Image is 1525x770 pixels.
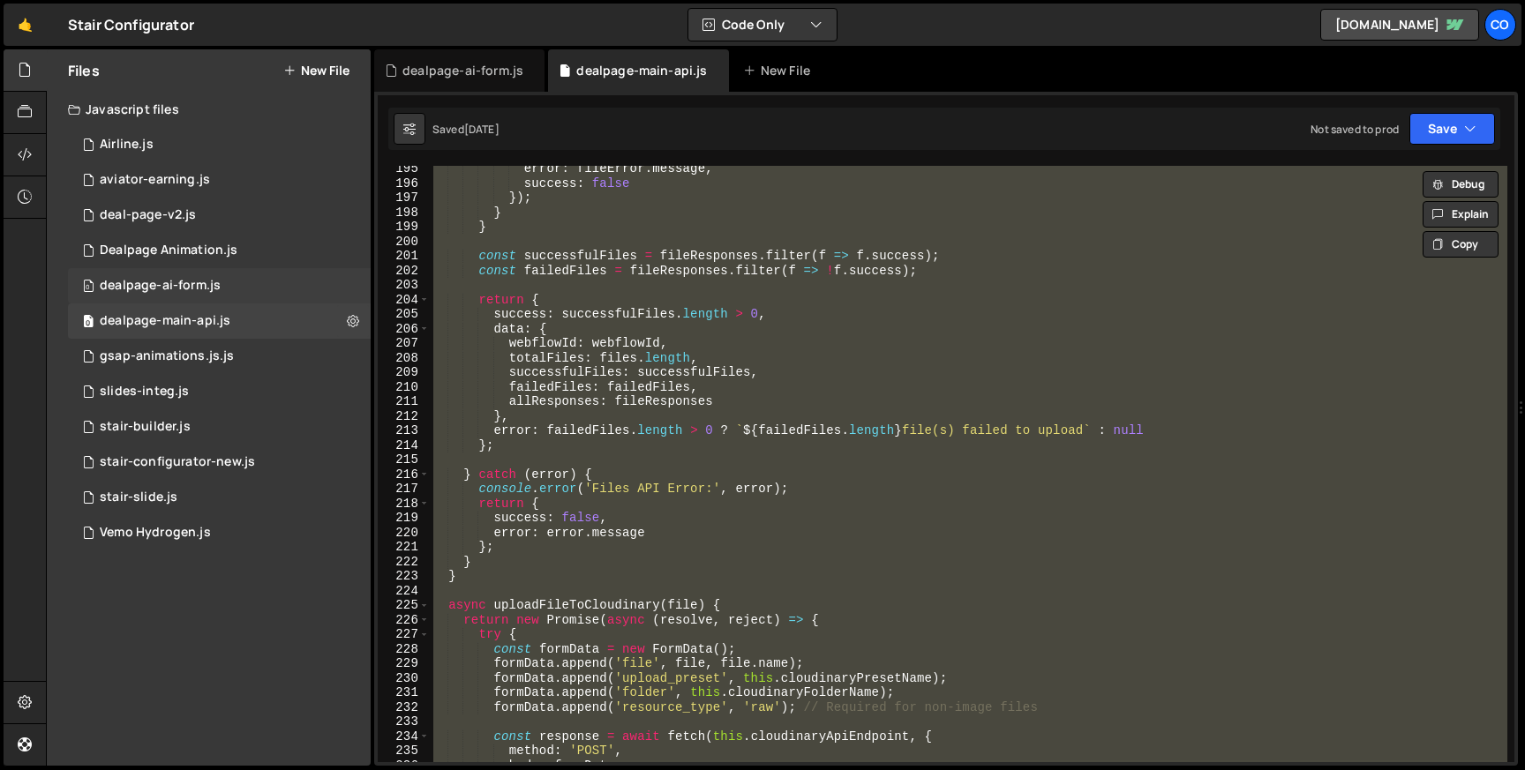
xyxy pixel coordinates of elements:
div: [DATE] [464,122,500,137]
button: New File [283,64,349,78]
div: Airline.js [100,137,154,153]
div: 5799/23170.js [68,127,371,162]
h2: Files [68,61,100,80]
div: 204 [378,293,430,308]
div: 202 [378,264,430,279]
div: 5799/46639.js [68,303,371,339]
div: 205 [378,307,430,322]
div: 5799/43892.js [68,233,371,268]
div: 197 [378,191,430,206]
div: 229 [378,656,430,671]
div: 233 [378,714,430,729]
div: 219 [378,511,430,526]
div: gsap-animations.js.js [100,348,234,364]
div: 230 [378,671,430,686]
span: 0 [83,316,94,330]
div: 5799/15288.js [68,480,371,515]
button: Explain [1423,201,1499,228]
div: Saved [432,122,500,137]
div: deal-page-v2.js [100,207,196,223]
div: 210 [378,380,430,395]
button: Save [1409,113,1495,145]
button: Debug [1423,171,1499,198]
div: 231 [378,685,430,700]
div: stair-builder.js [100,419,191,435]
div: 5799/31803.js [68,162,371,198]
div: 207 [378,336,430,351]
div: 213 [378,423,430,438]
div: 5799/46543.js [68,268,371,303]
div: 5799/43929.js [68,198,371,233]
div: 5799/16845.js [68,445,371,480]
div: slides-integ.js [100,384,189,400]
div: 222 [378,555,430,570]
div: 209 [378,365,430,380]
div: 5799/22359.js [68,515,371,550]
div: 218 [378,497,430,512]
div: Vemo Hydrogen.js [100,525,211,541]
div: 215 [378,452,430,467]
div: 228 [378,642,430,657]
span: 0 [83,280,94,295]
div: dealpage-ai-form.js [100,278,221,294]
div: 220 [378,526,430,541]
div: 195 [378,161,430,176]
div: Javascript files [47,92,371,127]
div: 217 [378,482,430,497]
div: 199 [378,220,430,235]
div: 5799/10830.js [68,409,371,445]
div: Stair Configurator [68,14,194,35]
div: 221 [378,540,430,555]
div: 5799/13335.js [68,339,371,374]
div: 223 [378,569,430,584]
div: Not saved to prod [1311,122,1399,137]
div: aviator-earning.js [100,172,210,188]
div: 212 [378,409,430,424]
div: 232 [378,700,430,715]
div: 235 [378,744,430,759]
div: 198 [378,206,430,221]
div: Dealpage Animation.js [100,243,237,258]
div: 208 [378,351,430,366]
div: 206 [378,322,430,337]
div: 226 [378,613,430,628]
div: 227 [378,627,430,642]
div: 216 [378,467,430,482]
div: dealpage-main-api.js [576,62,707,79]
div: stair-slide.js [100,490,177,505]
button: Code Only [688,9,837,41]
div: 201 [378,249,430,264]
div: dealpage-main-api.js [100,313,230,329]
a: 🤙 [4,4,47,46]
a: [DOMAIN_NAME] [1320,9,1479,41]
button: Copy [1423,231,1499,258]
div: stair-configurator-new.js [100,454,255,470]
div: 196 [378,176,430,191]
div: dealpage-ai-form.js [402,62,523,79]
div: 211 [378,394,430,409]
div: 234 [378,729,430,744]
div: 5799/29740.js [68,374,371,409]
div: New File [743,62,817,79]
div: 203 [378,278,430,293]
a: Co [1484,9,1516,41]
div: 214 [378,438,430,453]
div: 200 [378,235,430,250]
div: 224 [378,584,430,599]
div: 225 [378,598,430,613]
